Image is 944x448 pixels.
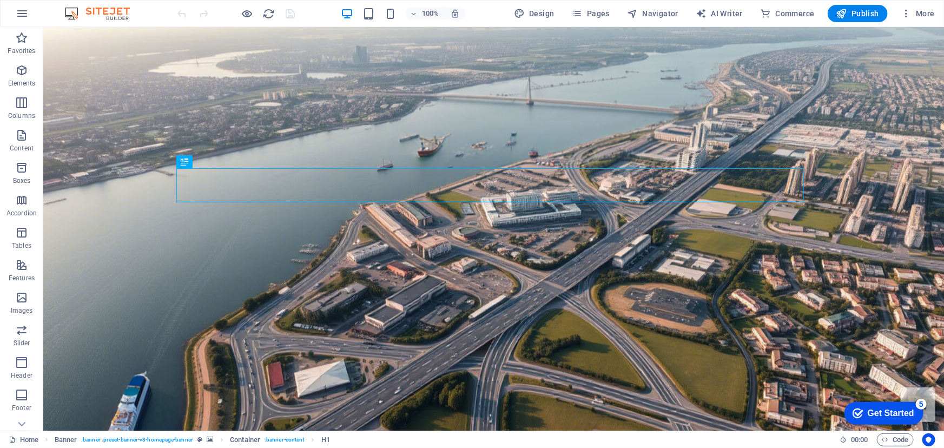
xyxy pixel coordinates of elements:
span: . banner-content [265,433,304,446]
h6: Session time [840,433,868,446]
span: Pages [572,8,610,19]
button: Code [877,433,914,446]
p: Content [10,144,34,153]
button: Commerce [756,5,819,22]
button: reload [262,7,275,20]
button: Publish [828,5,888,22]
h6: 100% [422,7,439,20]
p: Slider [14,339,30,347]
span: 00 00 [851,433,868,446]
button: 100% [406,7,444,20]
i: Reload page [263,8,275,20]
span: Click to select. Double-click to edit [55,433,77,446]
p: Tables [12,241,31,250]
span: AI Writer [696,8,743,19]
button: Design [510,5,559,22]
button: More [896,5,939,22]
p: Elements [8,79,36,88]
span: More [901,8,935,19]
div: Get Started 5 items remaining, 0% complete [9,5,88,28]
i: This element contains a background [207,437,213,443]
p: Features [9,274,35,282]
span: Click to select. Double-click to edit [321,433,330,446]
p: Header [11,371,32,380]
span: Publish [836,8,879,19]
div: 5 [80,2,91,13]
span: Click to select. Double-click to edit [230,433,260,446]
a: Click to cancel selection. Double-click to open Pages [9,433,38,446]
p: Accordion [6,209,37,218]
img: Editor Logo [62,7,143,20]
nav: breadcrumb [55,433,330,446]
p: Favorites [8,47,35,55]
button: AI Writer [691,5,747,22]
i: This element is a customizable preset [197,437,202,443]
button: Pages [567,5,614,22]
button: Navigator [623,5,683,22]
p: Columns [8,111,35,120]
div: Get Started [32,12,78,22]
p: Images [11,306,33,315]
span: Navigator [627,8,678,19]
p: Footer [12,404,31,412]
p: Boxes [13,176,31,185]
span: Commerce [760,8,815,19]
button: Click here to leave preview mode and continue editing [241,7,254,20]
span: Design [514,8,554,19]
span: . banner .preset-banner-v3-homepage-banner [81,433,193,446]
span: Code [882,433,909,446]
span: : [859,436,860,444]
button: Usercentrics [922,433,935,446]
i: On resize automatically adjust zoom level to fit chosen device. [450,9,460,18]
